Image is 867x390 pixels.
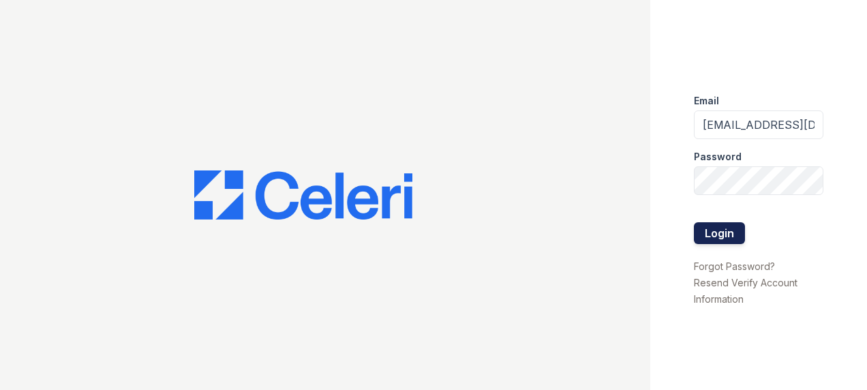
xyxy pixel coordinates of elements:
[694,150,742,164] label: Password
[694,277,797,305] a: Resend Verify Account Information
[694,94,719,108] label: Email
[694,260,775,272] a: Forgot Password?
[694,222,745,244] button: Login
[194,170,412,220] img: CE_Logo_Blue-a8612792a0a2168367f1c8372b55b34899dd931a85d93a1a3d3e32e68fde9ad4.png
